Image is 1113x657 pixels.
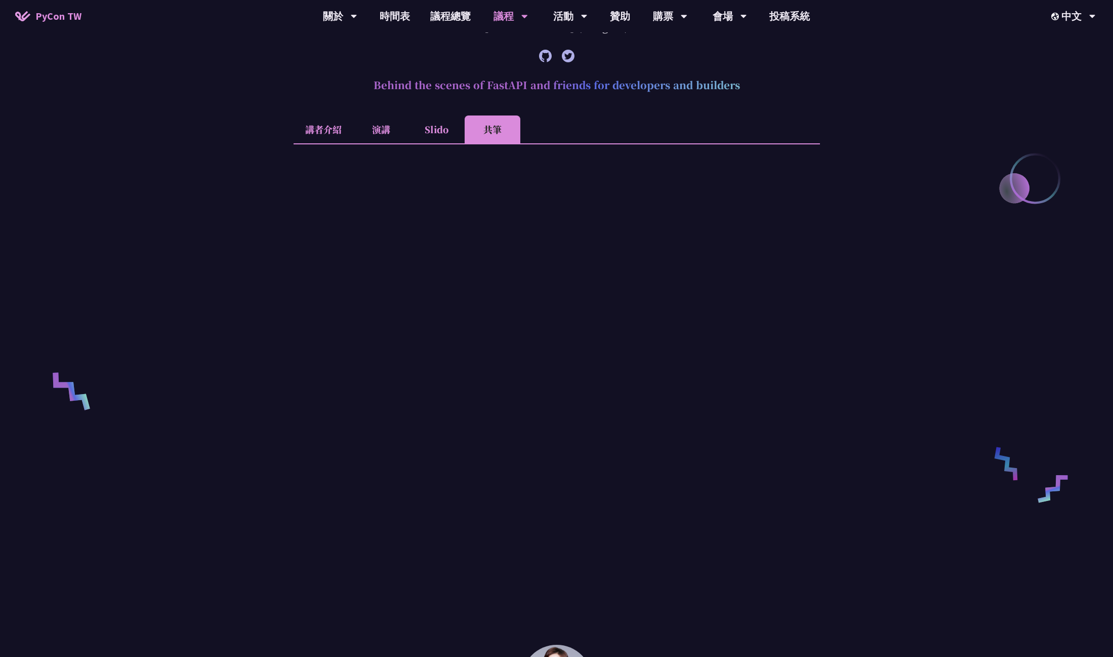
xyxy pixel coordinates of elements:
li: 講者介紹 [294,115,353,143]
img: Home icon of PyCon TW 2025 [15,11,30,21]
img: Locale Icon [1051,13,1061,20]
li: 演講 [353,115,409,143]
h2: Behind the scenes of FastAPI and friends for developers and builders [294,70,820,100]
li: 共筆 [465,115,520,143]
li: Slido [409,115,465,143]
span: PyCon TW [35,9,81,24]
a: PyCon TW [5,4,92,29]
